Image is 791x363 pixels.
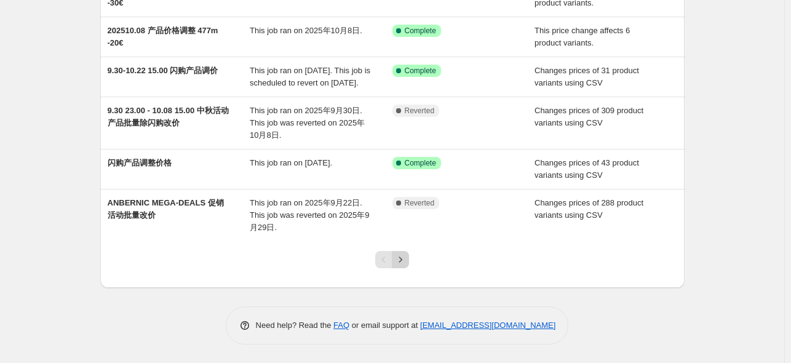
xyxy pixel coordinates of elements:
span: Reverted [405,106,435,116]
span: This job ran on 2025年9月22日. This job was reverted on 2025年9月29日. [250,198,369,232]
span: ANBERNIC MEGA-DEALS 促销活动批量改价 [108,198,224,220]
span: Changes prices of 31 product variants using CSV [535,66,639,87]
span: This job ran on [DATE]. [250,158,332,167]
span: Reverted [405,198,435,208]
button: Next [392,251,409,268]
span: Changes prices of 43 product variants using CSV [535,158,639,180]
span: or email support at [349,321,420,330]
span: This job ran on 2025年9月30日. This job was reverted on 2025年10月8日. [250,106,365,140]
span: This job ran on [DATE]. This job is scheduled to revert on [DATE]. [250,66,370,87]
a: FAQ [333,321,349,330]
span: Complete [405,26,436,36]
span: Need help? Read the [256,321,334,330]
span: 闪购产品调整价格 [108,158,172,167]
span: Changes prices of 288 product variants using CSV [535,198,643,220]
span: Changes prices of 309 product variants using CSV [535,106,643,127]
span: This price change affects 6 product variants. [535,26,630,47]
span: 9.30-10.22 15.00 闪购产品调价 [108,66,218,75]
a: [EMAIL_ADDRESS][DOMAIN_NAME] [420,321,555,330]
span: Complete [405,158,436,168]
nav: Pagination [375,251,409,268]
span: 9.30 23.00 - 10.08 15.00 中秋活动产品批量除闪购改价 [108,106,229,127]
span: Complete [405,66,436,76]
span: This job ran on 2025年10月8日. [250,26,362,35]
span: 202510.08 产品价格调整 477m -20€ [108,26,218,47]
